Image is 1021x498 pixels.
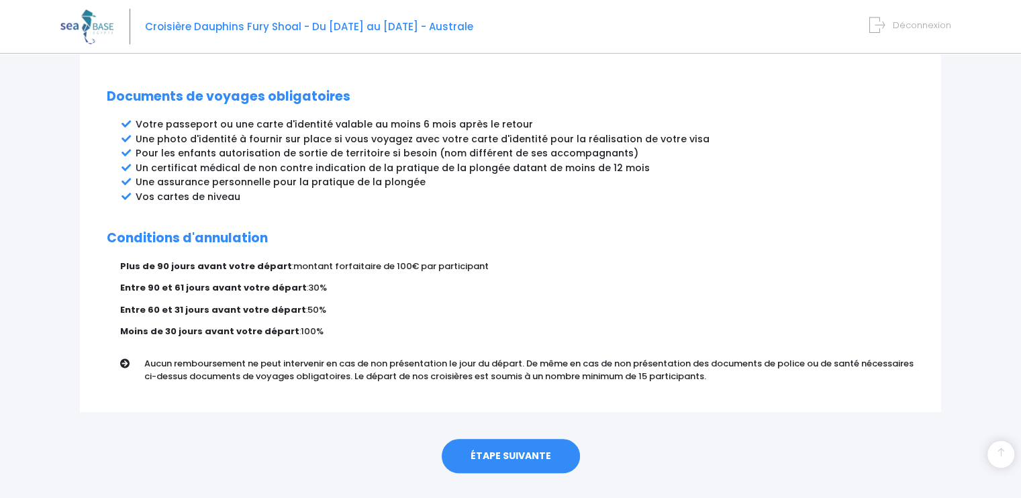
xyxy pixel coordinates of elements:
span: 30% [308,281,327,294]
p: : [120,303,914,317]
p: Aucun remboursement ne peut intervenir en cas de non présentation le jour du départ. De même en c... [144,357,924,383]
strong: Entre 60 et 31 jours avant votre départ [120,303,306,316]
strong: Moins de 30 jours avant votre départ [120,325,299,338]
span: 100% [301,325,324,338]
span: 50% [307,303,326,316]
p: : [120,260,914,273]
li: Un certificat médical de non contre indication de la pratique de la plongée datant de moins de 12... [136,161,914,175]
strong: Plus de 90 jours avant votre départ [120,260,292,272]
p: : [120,281,914,295]
span: montant forfaitaire de 100€ par participant [293,260,489,272]
strong: Entre 90 et 61 jours avant votre départ [120,281,307,294]
a: ÉTAPE SUIVANTE [442,439,580,474]
li: Pour les enfants autorisation de sortie de territoire si besoin (nom différent de ses accompagnants) [136,146,914,160]
li: Vos cartes de niveau [136,190,914,204]
li: Une photo d'identité à fournir sur place si vous voyagez avec votre carte d'identité pour la réal... [136,132,914,146]
h2: Conditions d'annulation [107,231,914,246]
li: Une assurance personnelle pour la pratique de la plongée [136,175,914,189]
p: : [120,325,914,338]
span: Déconnexion [893,19,951,32]
h2: Documents de voyages obligatoires [107,89,914,105]
span: Croisière Dauphins Fury Shoal - Du [DATE] au [DATE] - Australe [145,19,473,34]
li: Votre passeport ou une carte d'identité valable au moins 6 mois après le retour [136,117,914,132]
